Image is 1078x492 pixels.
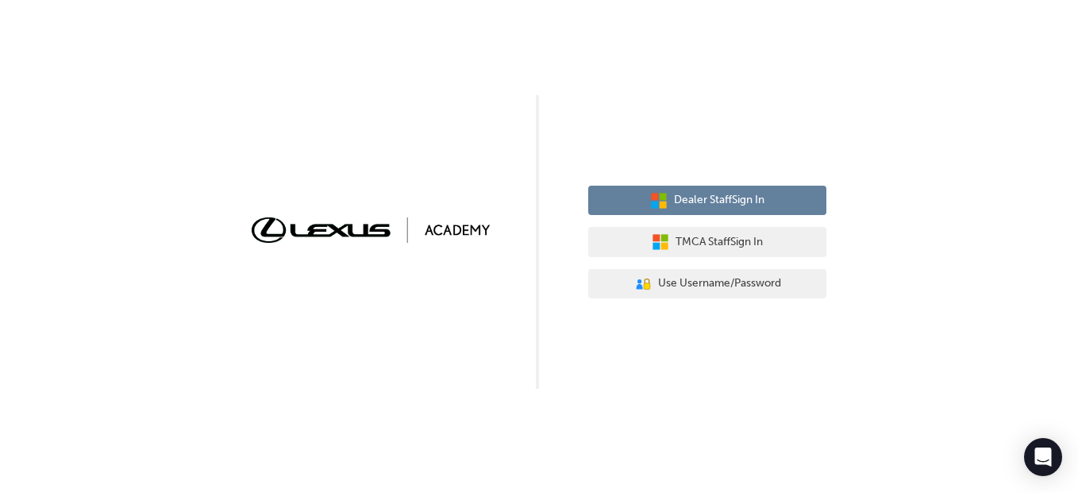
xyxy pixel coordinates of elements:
span: Dealer Staff Sign In [674,191,764,209]
button: Dealer StaffSign In [588,186,826,216]
span: Use Username/Password [658,275,781,293]
span: TMCA Staff Sign In [676,233,763,252]
img: Trak [252,217,490,242]
button: TMCA StaffSign In [588,227,826,257]
div: Open Intercom Messenger [1024,438,1062,476]
button: Use Username/Password [588,269,826,299]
